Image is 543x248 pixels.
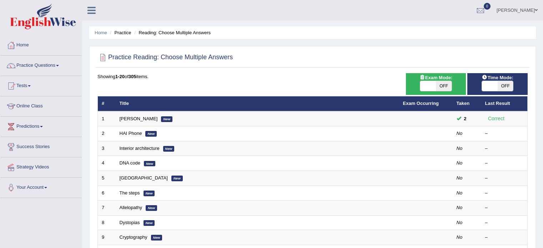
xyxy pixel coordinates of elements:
[485,160,524,167] div: –
[0,117,82,135] a: Predictions
[0,35,82,53] a: Home
[457,175,463,181] em: No
[97,52,233,63] h2: Practice Reading: Choose Multiple Answers
[144,161,155,167] em: New
[403,101,439,106] a: Exam Occurring
[481,96,528,111] th: Last Result
[0,76,82,94] a: Tests
[163,146,175,152] em: New
[98,126,116,141] td: 2
[98,141,116,156] td: 3
[132,29,211,36] li: Reading: Choose Multiple Answers
[479,74,516,81] span: Time Mode:
[453,96,481,111] th: Taken
[457,131,463,136] em: No
[457,205,463,210] em: No
[485,130,524,137] div: –
[0,137,82,155] a: Success Stories
[144,191,155,196] em: New
[145,131,157,137] em: New
[120,220,140,225] a: Dystopias
[0,56,82,74] a: Practice Questions
[98,230,116,245] td: 9
[108,29,131,36] li: Practice
[120,116,158,121] a: [PERSON_NAME]
[97,73,528,80] div: Showing of items.
[146,205,157,211] em: New
[171,176,183,181] em: New
[95,30,107,35] a: Home
[436,81,452,91] span: OFF
[129,74,136,79] b: 305
[485,175,524,182] div: –
[98,215,116,230] td: 8
[485,115,508,123] div: Correct
[406,73,466,95] div: Show exams occurring in exams
[120,131,142,136] a: HAI Phone
[98,96,116,111] th: #
[120,160,141,166] a: DNA code
[98,156,116,171] td: 4
[457,146,463,151] em: No
[457,160,463,166] em: No
[485,145,524,152] div: –
[457,220,463,225] em: No
[120,175,168,181] a: [GEOGRAPHIC_DATA]
[498,81,513,91] span: OFF
[98,186,116,201] td: 6
[120,190,140,196] a: The steps
[115,74,125,79] b: 1-20
[120,205,142,210] a: Allelopathy
[116,96,399,111] th: Title
[161,116,172,122] em: New
[417,74,455,81] span: Exam Mode:
[144,220,155,226] em: New
[457,234,463,240] em: No
[98,201,116,216] td: 7
[98,171,116,186] td: 5
[485,204,524,211] div: –
[0,96,82,114] a: Online Class
[0,157,82,175] a: Strategy Videos
[0,178,82,196] a: Your Account
[484,3,491,10] span: 0
[461,115,469,122] span: You can still take this question
[151,235,162,241] em: New
[457,190,463,196] em: No
[485,190,524,197] div: –
[485,219,524,226] div: –
[98,111,116,126] td: 1
[120,146,160,151] a: Interior architecture
[120,234,147,240] a: Cryptography
[485,234,524,241] div: –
